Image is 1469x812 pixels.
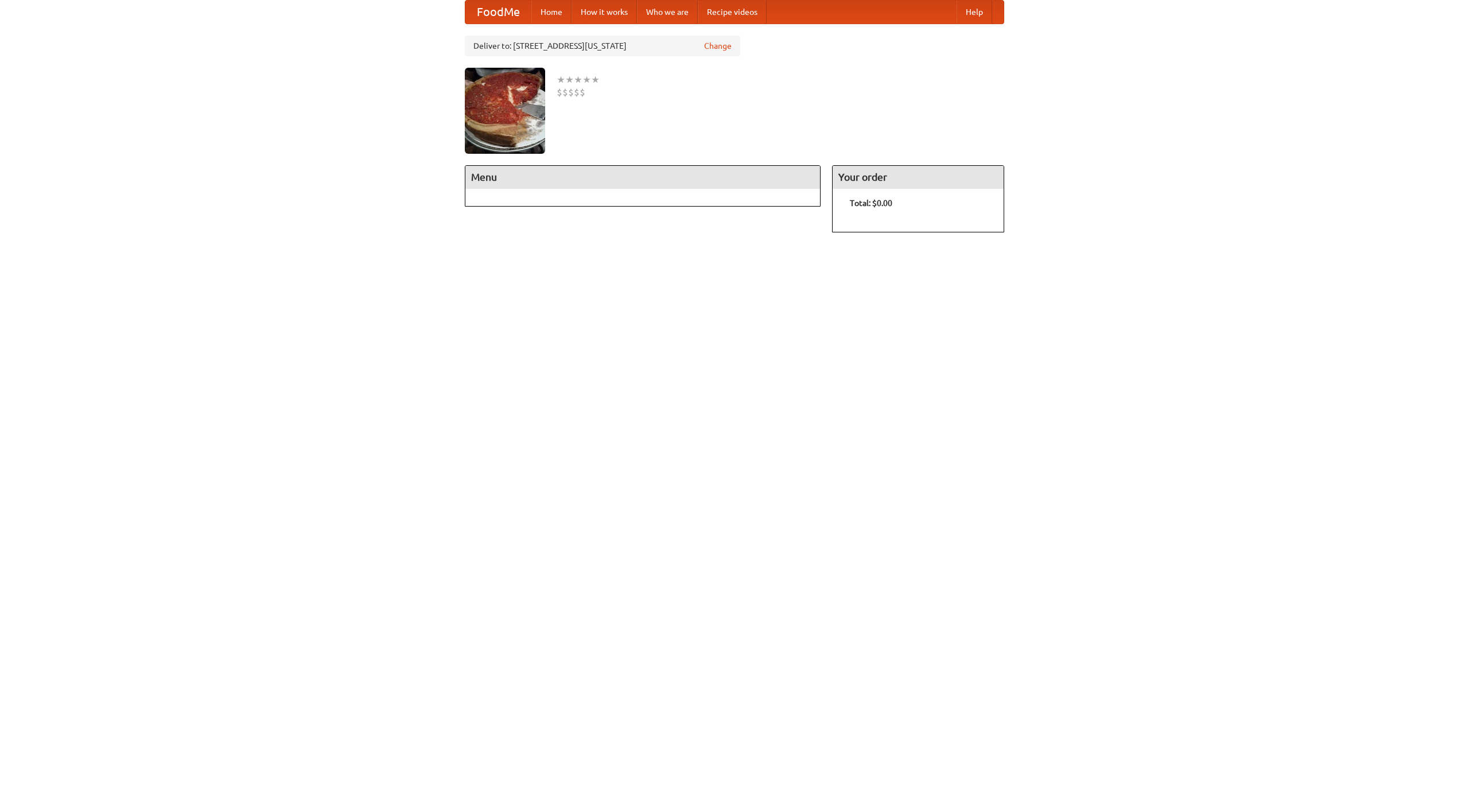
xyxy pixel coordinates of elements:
[557,86,562,99] li: $
[557,73,565,86] li: ★
[582,73,591,86] li: ★
[704,40,732,52] a: Change
[531,1,572,24] a: Home
[465,68,545,154] img: angular.jpg
[574,73,582,86] li: ★
[465,166,820,189] h4: Menu
[572,1,637,24] a: How it works
[465,1,531,24] a: FoodMe
[850,199,892,208] b: Total: $0.00
[580,86,585,99] li: $
[591,73,600,86] li: ★
[957,1,992,24] a: Help
[565,73,574,86] li: ★
[465,36,740,56] div: Deliver to: [STREET_ADDRESS][US_STATE]
[833,166,1004,189] h4: Your order
[574,86,580,99] li: $
[698,1,767,24] a: Recipe videos
[568,86,574,99] li: $
[637,1,698,24] a: Who we are
[562,86,568,99] li: $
